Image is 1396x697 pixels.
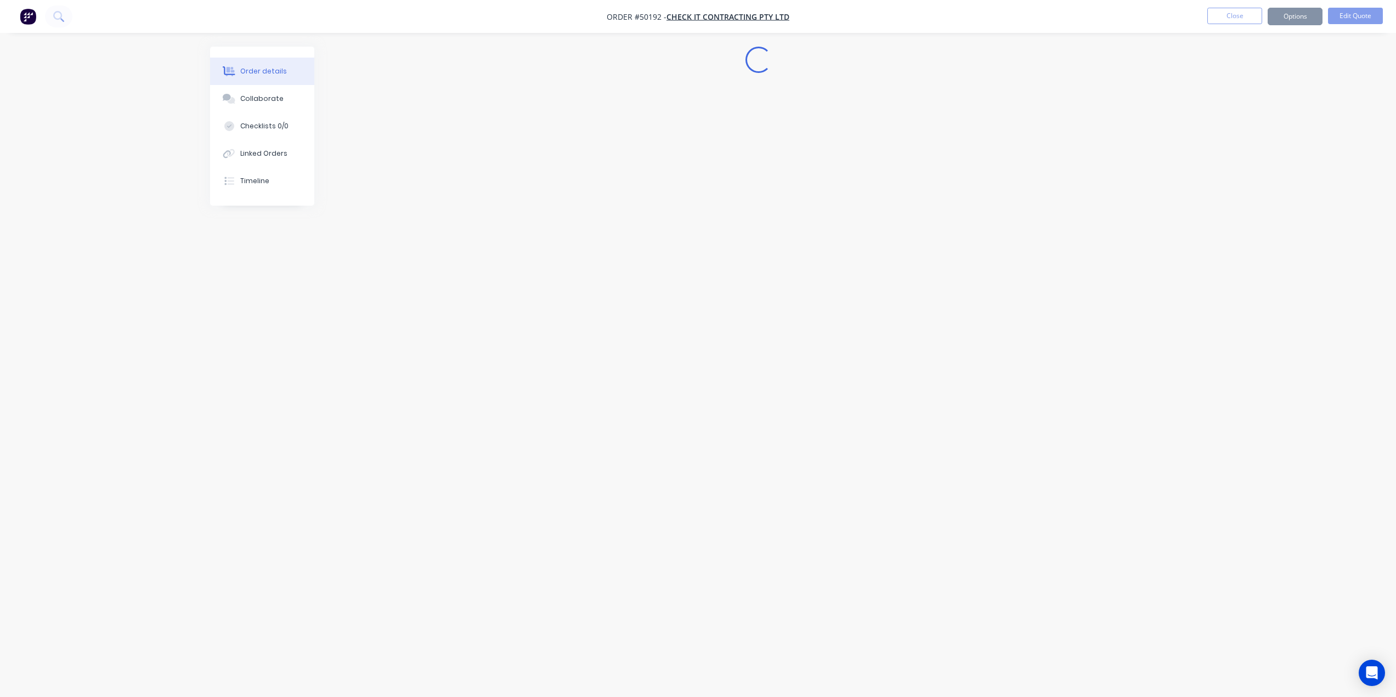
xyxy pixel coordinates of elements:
button: Linked Orders [210,140,314,167]
div: Checklists 0/0 [240,121,289,131]
button: Close [1207,8,1262,24]
img: Factory [20,8,36,25]
button: Order details [210,58,314,85]
div: Collaborate [240,94,284,104]
button: Timeline [210,167,314,195]
span: Order #50192 - [607,12,666,22]
div: Timeline [240,176,269,186]
div: Open Intercom Messenger [1359,660,1385,686]
a: Check It Contracting Pty Ltd [666,12,789,22]
div: Order details [240,66,287,76]
button: Options [1268,8,1322,25]
button: Edit Quote [1328,8,1383,24]
button: Checklists 0/0 [210,112,314,140]
div: Linked Orders [240,149,287,158]
button: Collaborate [210,85,314,112]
